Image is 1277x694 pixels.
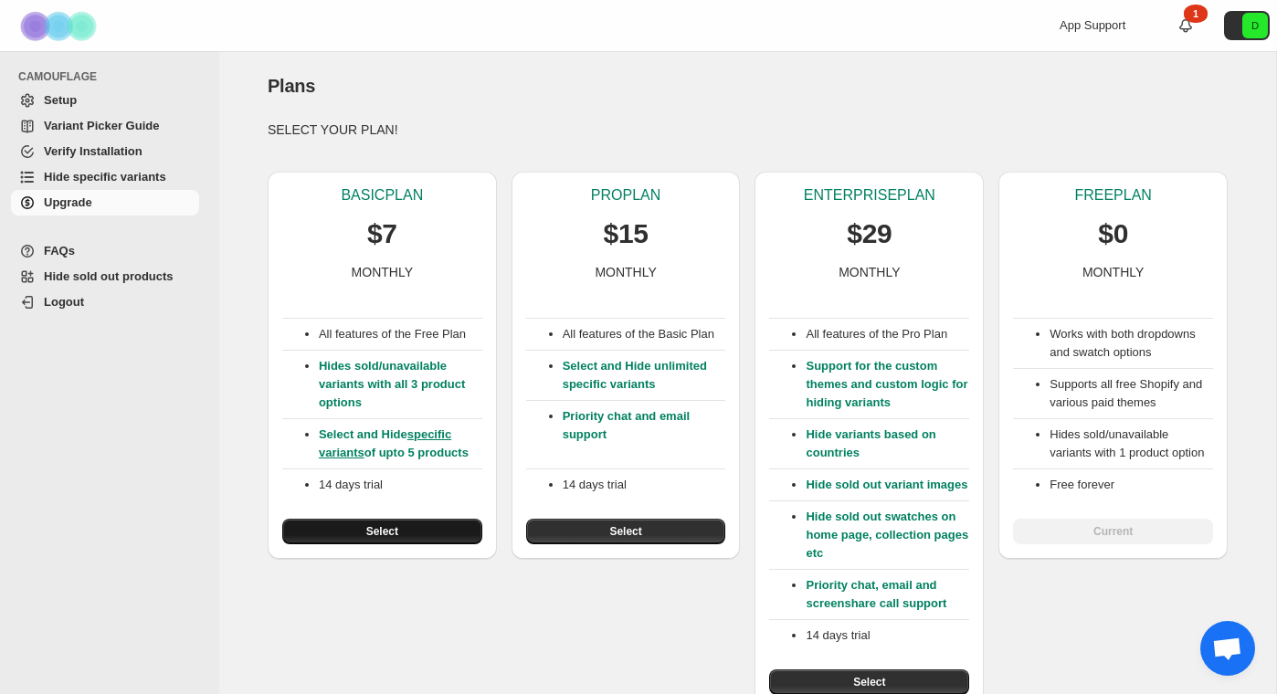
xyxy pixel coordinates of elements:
[282,519,482,544] button: Select
[1050,375,1213,412] li: Supports all free Shopify and various paid themes
[806,476,969,494] p: Hide sold out variant images
[1050,476,1213,494] li: Free forever
[11,113,199,139] a: Variant Picker Guide
[268,121,1228,139] p: SELECT YOUR PLAN!
[11,238,199,264] a: FAQs
[1060,18,1125,32] span: App Support
[1177,16,1195,35] a: 1
[44,269,174,283] span: Hide sold out products
[11,264,199,289] a: Hide sold out products
[11,190,199,216] a: Upgrade
[44,170,166,184] span: Hide specific variants
[806,576,969,613] p: Priority chat, email and screenshare call support
[806,426,969,462] p: Hide variants based on countries
[1074,186,1151,205] p: FREE PLAN
[591,186,660,205] p: PRO PLAN
[319,426,482,462] p: Select and Hide of upto 5 products
[44,295,84,309] span: Logout
[1050,325,1213,362] li: Works with both dropdowns and swatch options
[367,216,397,252] p: $7
[839,263,900,281] p: MONTHLY
[1200,621,1255,676] div: Open chat
[11,88,199,113] a: Setup
[366,524,398,539] span: Select
[18,69,206,84] span: CAMOUFLAGE
[609,524,641,539] span: Select
[847,216,892,252] p: $29
[11,139,199,164] a: Verify Installation
[44,93,77,107] span: Setup
[1242,13,1268,38] span: Avatar with initials D
[341,186,423,205] p: BASIC PLAN
[352,263,413,281] p: MONTHLY
[806,626,969,645] p: 14 days trial
[563,476,726,494] p: 14 days trial
[806,357,969,412] p: Support for the custom themes and custom logic for hiding variants
[853,675,885,689] span: Select
[44,244,75,258] span: FAQs
[11,164,199,190] a: Hide specific variants
[1098,216,1128,252] p: $0
[1050,426,1213,462] li: Hides sold/unavailable variants with 1 product option
[1224,11,1270,40] button: Avatar with initials D
[563,357,726,394] p: Select and Hide unlimited specific variants
[1082,263,1144,281] p: MONTHLY
[804,186,935,205] p: ENTERPRISE PLAN
[595,263,656,281] p: MONTHLY
[1184,5,1208,23] div: 1
[44,195,92,209] span: Upgrade
[11,289,199,315] a: Logout
[268,76,315,96] span: Plans
[319,357,482,412] p: Hides sold/unavailable variants with all 3 product options
[806,325,969,343] p: All features of the Pro Plan
[15,1,106,51] img: Camouflage
[319,325,482,343] p: All features of the Free Plan
[319,476,482,494] p: 14 days trial
[604,216,649,252] p: $15
[563,407,726,462] p: Priority chat and email support
[806,508,969,563] p: Hide sold out swatches on home page, collection pages etc
[1251,20,1259,31] text: D
[44,144,142,158] span: Verify Installation
[526,519,726,544] button: Select
[563,325,726,343] p: All features of the Basic Plan
[44,119,159,132] span: Variant Picker Guide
